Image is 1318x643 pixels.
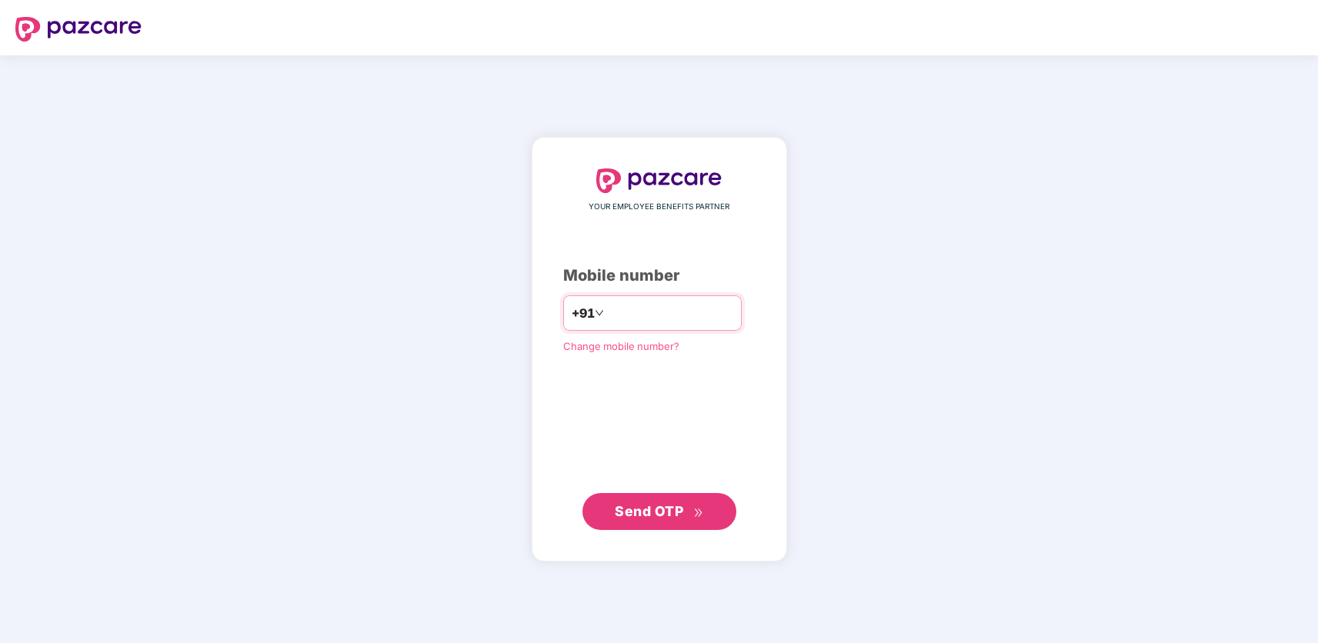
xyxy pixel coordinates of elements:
[582,493,736,530] button: Send OTPdouble-right
[15,17,142,42] img: logo
[596,168,722,193] img: logo
[595,308,604,318] span: down
[563,340,679,352] a: Change mobile number?
[589,201,729,213] span: YOUR EMPLOYEE BENEFITS PARTNER
[615,503,683,519] span: Send OTP
[563,264,756,288] div: Mobile number
[693,508,703,518] span: double-right
[572,304,595,323] span: +91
